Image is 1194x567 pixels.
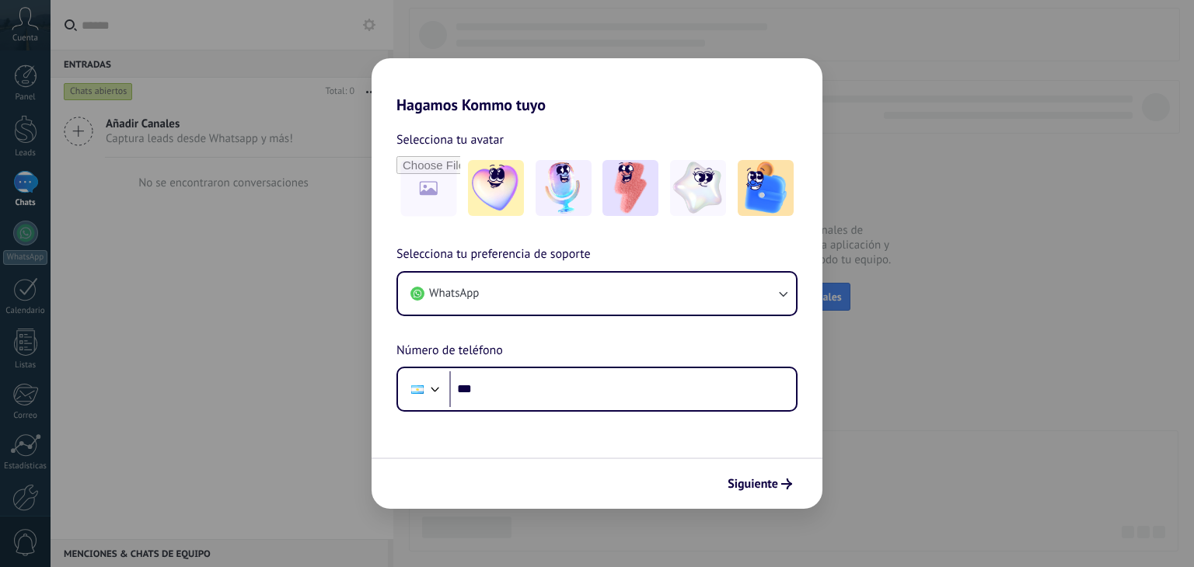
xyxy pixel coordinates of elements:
[536,160,592,216] img: -2.jpeg
[429,286,479,301] span: WhatsApp
[728,478,778,489] span: Siguiente
[396,130,504,150] span: Selecciona tu avatar
[738,160,794,216] img: -5.jpeg
[468,160,524,216] img: -1.jpeg
[403,373,432,405] div: Argentina: + 54
[721,471,799,497] button: Siguiente
[372,58,822,114] h2: Hagamos Kommo tuyo
[396,245,591,265] span: Selecciona tu preferencia de soporte
[602,160,658,216] img: -3.jpeg
[396,341,503,361] span: Número de teléfono
[670,160,726,216] img: -4.jpeg
[398,273,796,315] button: WhatsApp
